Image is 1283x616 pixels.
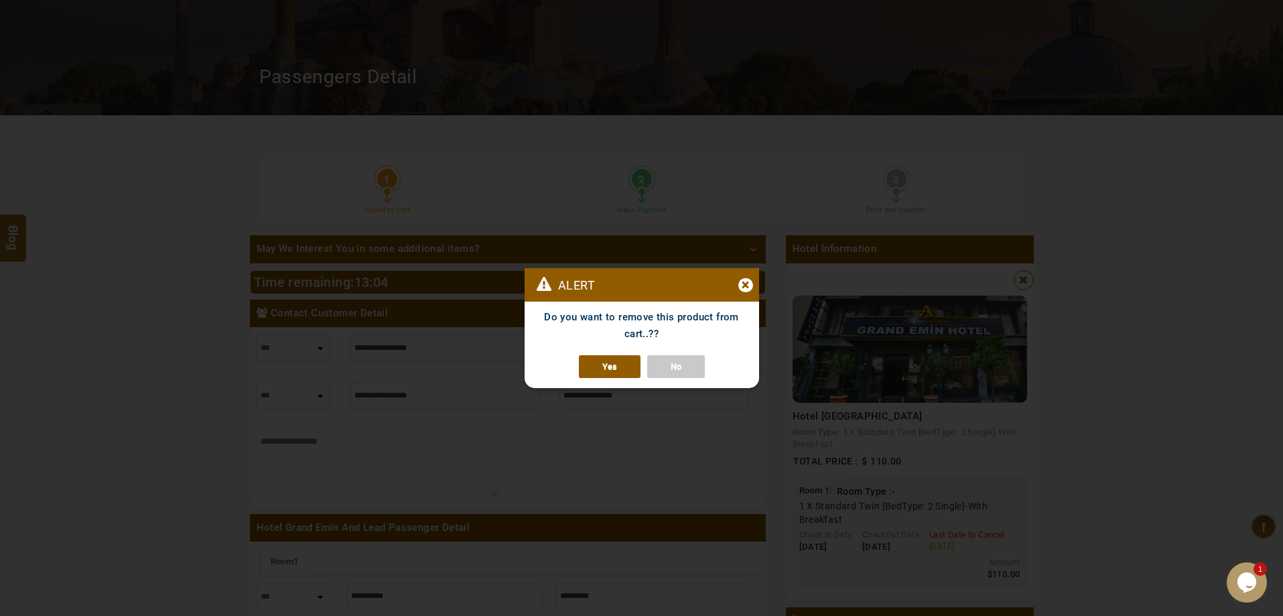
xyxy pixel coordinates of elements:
[525,268,595,302] p: Alert
[525,302,759,356] p: Do you want to remove this product from cart..??
[647,355,705,378] a: No
[1227,562,1270,603] iframe: chat widget
[738,278,753,292] div: ×
[579,355,640,378] a: Yes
